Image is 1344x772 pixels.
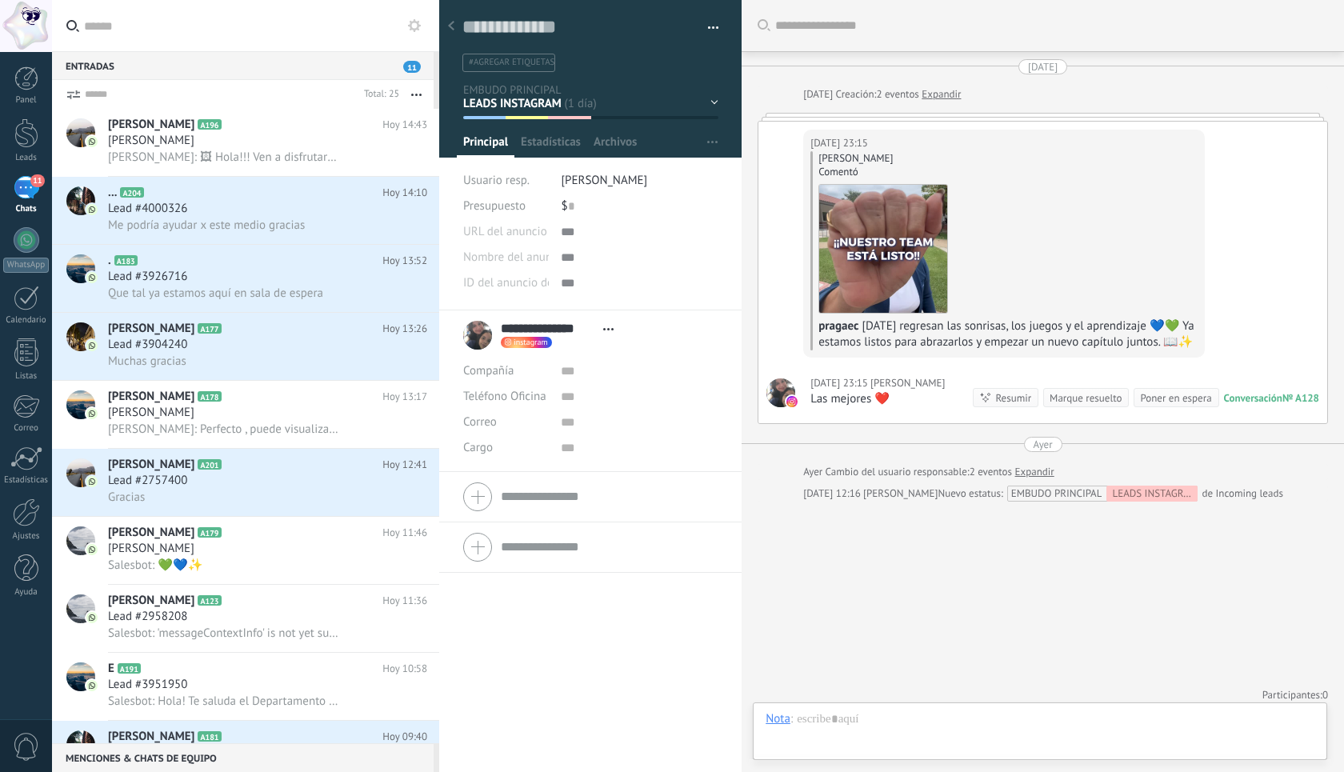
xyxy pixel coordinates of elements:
[463,410,497,435] button: Correo
[108,694,339,709] span: Salesbot: Hola! Te saluda el Departamento de admisiones de Praga 🤩 Nos alegra tenerte con nosotro...
[463,194,549,219] div: Presupuesto
[108,253,111,269] span: .
[198,323,221,334] span: A177
[114,255,138,266] span: A183
[198,391,221,402] span: A178
[86,612,98,623] img: icon
[463,435,549,461] div: Cargo
[1224,391,1282,405] div: Conversación
[463,219,549,245] div: URL del anuncio de TikTok
[52,653,439,720] a: avatariconEA191Hoy 10:58Lead #3951950Salesbot: Hola! Te saluda el Departamento de admisiones de P...
[118,663,141,674] span: A191
[818,318,1194,350] span: [DATE] regresan las sonrisas, los juegos y el aprendizaje 💙💚 Ya estamos listos para abrazarlos y ...
[108,389,194,405] span: [PERSON_NAME]
[108,405,194,421] span: [PERSON_NAME]
[52,449,439,516] a: avataricon[PERSON_NAME]A201Hoy 12:41Lead #2757400Gracias
[382,117,427,133] span: Hoy 14:43
[52,313,439,380] a: avataricon[PERSON_NAME]A177Hoy 13:26Lead #3904240Muchas gracias
[108,201,187,217] span: Lead #4000326
[108,422,339,437] span: [PERSON_NAME]: Perfecto , puede visualizar nuestros valores y oferta académica en los detalles ad...
[3,475,50,486] div: Estadísticas
[463,251,618,263] span: Nombre del anuncio de TikTok
[52,245,439,312] a: avataricon.A183Hoy 13:52Lead #3926716Que tal ya estamos aquí en sala de espera
[1015,464,1054,480] a: Expandir
[803,86,961,102] div: Creación:
[108,661,114,677] span: E
[108,337,187,353] span: Lead #3904240
[382,185,427,201] span: Hoy 14:10
[1050,390,1122,406] div: Marque resuelto
[403,61,421,73] span: 11
[382,661,427,677] span: Hoy 10:58
[108,133,194,149] span: [PERSON_NAME]
[1262,688,1328,702] a: Participantes:0
[108,269,187,285] span: Lead #3926716
[463,134,508,158] span: Principal
[108,286,323,301] span: Que tal ya estamos aquí en sala de espera
[876,86,918,102] span: 2 eventos
[108,541,194,557] span: [PERSON_NAME]
[108,558,202,573] span: Salesbot: 💚💙✨
[870,375,945,391] span: Solange Pazmiño
[52,51,434,80] div: Entradas
[382,729,427,745] span: Hoy 09:40
[198,731,221,742] span: A181
[1140,390,1211,406] div: Poner en espera
[108,490,145,505] span: Gracias
[1106,486,1198,502] div: LEADS INSTAGRAM
[108,354,186,369] span: Muchas gracias
[52,177,439,244] a: avataricon...A204Hoy 14:10Lead #4000326Me podría ayudar x este medio gracias
[3,423,50,434] div: Correo
[86,680,98,691] img: icon
[463,198,526,214] span: Presupuesto
[922,86,961,102] a: Expandir
[86,408,98,419] img: icon
[1322,688,1328,702] span: 0
[786,396,798,407] img: instagram.svg
[108,609,187,625] span: Lead #2958208
[3,587,50,598] div: Ayuda
[108,150,339,165] span: [PERSON_NAME]: 🖼 Hola!!! Ven a disfrutar de un día lleno de emociones. Inscripciones Abiertas …😃⚽...
[120,187,143,198] span: A204
[108,185,117,201] span: ...
[86,204,98,215] img: icon
[463,358,549,384] div: Compañía
[463,414,497,430] span: Correo
[1028,59,1058,74] div: [DATE]
[803,86,835,102] div: [DATE]
[86,340,98,351] img: icon
[938,486,1002,502] span: Nuevo estatus:
[382,525,427,541] span: Hoy 11:46
[463,442,493,454] span: Cargo
[108,473,187,489] span: Lead #2757400
[594,134,637,158] span: Archivos
[382,321,427,337] span: Hoy 13:26
[52,743,434,772] div: Menciones & Chats de equipo
[790,711,793,727] span: :
[3,258,49,273] div: WhatsApp
[469,57,554,68] span: #agregar etiquetas
[108,117,194,133] span: [PERSON_NAME]
[863,486,938,500] span: Jose Luis Rivera
[463,277,589,289] span: ID del anuncio de TikTok
[382,253,427,269] span: Hoy 13:52
[52,585,439,652] a: avataricon[PERSON_NAME]A123Hoy 11:36Lead #2958208Salesbot: 'messageContextInfo' is not yet suppor...
[108,729,194,745] span: [PERSON_NAME]
[995,390,1031,406] div: Resumir
[3,315,50,326] div: Calendario
[198,459,221,470] span: A201
[52,517,439,584] a: avataricon[PERSON_NAME]A179Hoy 11:46[PERSON_NAME]Salesbot: 💚💙✨
[463,270,549,296] div: ID del anuncio de TikTok
[108,525,194,541] span: [PERSON_NAME]
[803,464,825,480] div: Ayer
[463,245,549,270] div: Nombre del anuncio de TikTok
[561,173,647,188] span: [PERSON_NAME]
[1034,437,1053,452] div: Ayer
[3,204,50,214] div: Chats
[3,371,50,382] div: Listas
[463,173,530,188] span: Usuario resp.
[108,457,194,473] span: [PERSON_NAME]
[198,119,221,130] span: A196
[463,389,546,404] span: Teléfono Oficina
[463,226,598,238] span: URL del anuncio de TikTok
